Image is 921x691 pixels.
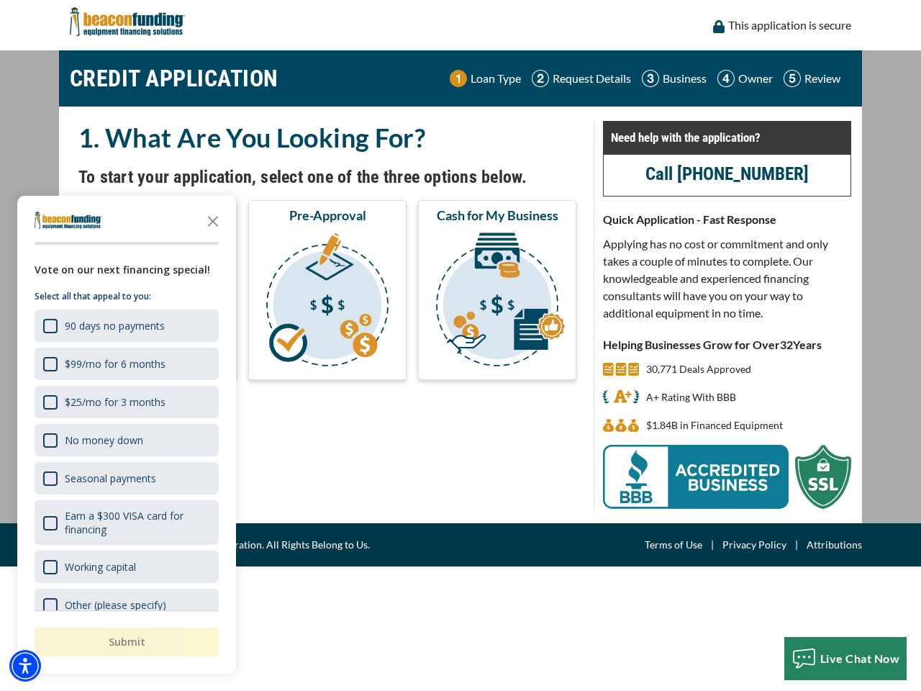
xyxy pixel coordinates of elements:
[450,70,467,87] img: Step 1
[9,650,41,682] div: Accessibility Menu
[603,211,851,228] p: Quick Application - Fast Response
[35,628,219,656] button: Submit
[663,70,707,87] p: Business
[611,129,843,146] p: Need help with the application?
[65,509,210,536] div: Earn a $300 VISA card for financing
[418,200,576,380] button: Cash for My Business
[78,165,576,189] h4: To start your application, select one of the three options below.
[722,536,786,554] a: Privacy Policy
[65,598,166,612] div: Other (please specify)
[35,310,219,342] div: 90 days no payments
[35,212,102,229] img: Company logo
[807,536,862,554] a: Attributions
[289,207,366,224] span: Pre-Approval
[780,338,793,351] span: 32
[78,121,576,154] h2: 1. What Are You Looking For?
[35,289,219,304] p: Select all that appeal to you:
[646,361,751,378] p: 30,771 Deals Approved
[642,70,659,87] img: Step 3
[471,70,521,87] p: Loan Type
[65,471,156,485] div: Seasonal payments
[35,551,219,583] div: Working capital
[717,70,735,87] img: Step 4
[17,196,236,674] div: Survey
[248,200,407,380] button: Pre-Approval
[437,207,558,224] span: Cash for My Business
[820,651,900,665] span: Live Chat Now
[35,386,219,418] div: $25/mo for 3 months
[65,560,136,574] div: Working capital
[784,70,801,87] img: Step 5
[702,536,722,554] span: |
[65,433,143,447] div: No money down
[804,70,840,87] p: Review
[645,536,702,554] a: Terms of Use
[553,70,631,87] p: Request Details
[35,424,219,456] div: No money down
[728,17,851,34] p: This application is secure
[645,163,809,184] a: call (847) 897-2499
[603,336,851,353] p: Helping Businesses Grow for Over Years
[35,262,219,278] div: Vote on our next financing special!
[199,206,227,235] button: Close the survey
[421,230,573,374] img: Cash for My Business
[251,230,404,374] img: Pre-Approval
[713,20,725,33] img: lock icon to convery security
[603,445,851,509] img: BBB Acredited Business and SSL Protection
[35,500,219,545] div: Earn a $300 VISA card for financing
[35,348,219,380] div: $99/mo for 6 months
[646,417,783,434] p: $1,842,873,639 in Financed Equipment
[65,357,165,371] div: $99/mo for 6 months
[65,395,165,409] div: $25/mo for 3 months
[532,70,549,87] img: Step 2
[786,536,807,554] span: |
[35,589,219,621] div: Other (please specify)
[784,637,907,680] button: Live Chat Now
[35,462,219,494] div: Seasonal payments
[738,70,773,87] p: Owner
[646,389,736,406] p: A+ Rating With BBB
[65,319,165,333] div: 90 days no payments
[603,235,851,322] p: Applying has no cost or commitment and only takes a couple of minutes to complete. Our knowledgea...
[70,58,278,99] h1: CREDIT APPLICATION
